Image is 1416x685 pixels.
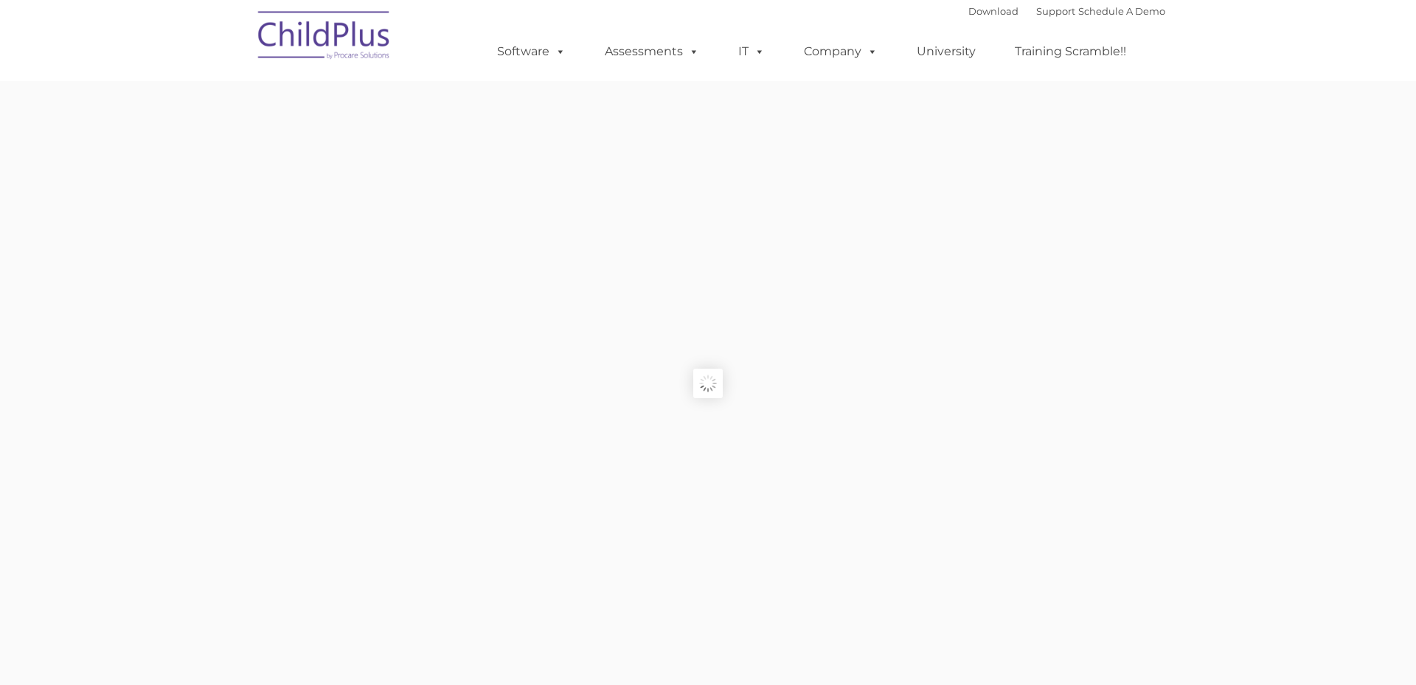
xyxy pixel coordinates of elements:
a: Support [1036,5,1075,17]
a: Download [968,5,1018,17]
a: Assessments [590,37,714,66]
a: Company [789,37,892,66]
a: Schedule A Demo [1078,5,1165,17]
img: ChildPlus by Procare Solutions [251,1,398,74]
a: Software [482,37,580,66]
a: Training Scramble!! [1000,37,1141,66]
a: University [902,37,990,66]
font: | [968,5,1165,17]
a: IT [723,37,780,66]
